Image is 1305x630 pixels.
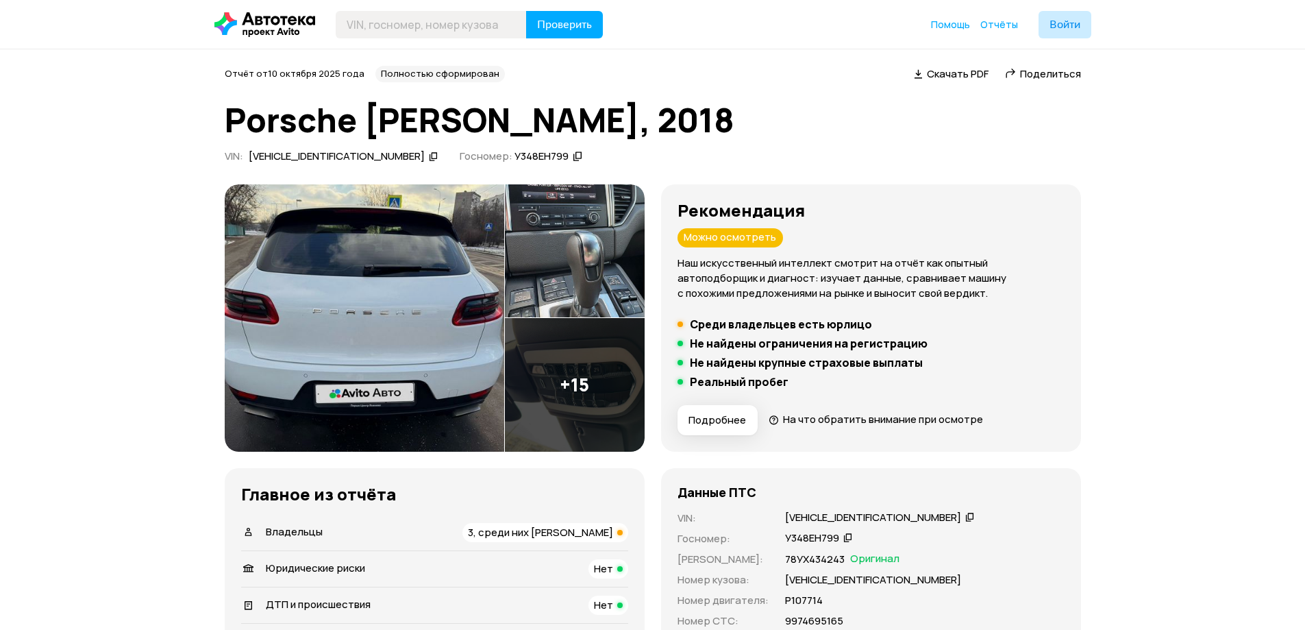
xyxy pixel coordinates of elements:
[241,485,628,504] h3: Главное из отчёта
[785,511,961,525] div: [VEHICLE_IDENTIFICATION_NUMBER]
[537,19,592,30] span: Проверить
[688,413,746,427] span: Подробнее
[678,614,769,629] p: Номер СТС :
[678,405,758,435] button: Подробнее
[375,66,505,82] div: Полностью сформирован
[783,412,983,426] span: На что обратить внимание при осмотре
[1005,66,1081,81] a: Поделиться
[526,11,603,38] button: Проверить
[980,18,1018,32] a: Отчёты
[931,18,970,32] a: Помощь
[1039,11,1091,38] button: Войти
[927,66,989,81] span: Скачать PDF
[678,593,769,608] p: Номер двигателя :
[460,149,512,163] span: Госномер:
[514,149,569,164] div: У348ЕН799
[468,525,613,540] span: 3, среди них [PERSON_NAME]
[690,337,928,350] h5: Не найдены ограничения на регистрацию
[678,552,769,567] p: [PERSON_NAME] :
[850,552,899,567] span: Оригинал
[690,317,872,331] h5: Среди владельцев есть юрлицо
[931,18,970,31] span: Помощь
[785,572,961,587] p: [VEHICLE_IDENTIFICATION_NUMBER]
[1049,19,1080,30] span: Войти
[678,201,1065,220] h3: Рекомендация
[785,531,839,546] div: У348ЕН799
[266,524,323,539] span: Владельцы
[266,561,365,575] span: Юридические риски
[678,572,769,587] p: Номер кузова :
[785,614,843,629] p: 9974695165
[914,66,989,81] a: Скачать PDF
[225,149,243,163] span: VIN :
[980,18,1018,31] span: Отчёты
[266,597,371,611] span: ДТП и происшествия
[1020,66,1081,81] span: Поделиться
[594,561,613,576] span: Нет
[785,593,823,608] p: Р107714
[769,412,984,426] a: На что обратить внимание при осмотре
[678,511,769,526] p: VIN :
[249,149,425,164] div: [VEHICLE_IDENTIFICATION_NUMBER]
[678,485,756,500] h4: Данные ПТС
[225,67,364,80] span: Отчёт от 10 октября 2025 года
[225,101,1081,138] h1: Porsche [PERSON_NAME], 2018
[690,356,923,369] h5: Не найдены крупные страховые выплаты
[785,552,845,567] p: 78УХ434243
[678,256,1065,301] p: Наш искусственный интеллект смотрит на отчёт как опытный автоподборщик и диагност: изучает данные...
[678,531,769,546] p: Госномер :
[594,598,613,612] span: Нет
[690,375,788,389] h5: Реальный пробег
[678,228,783,247] div: Можно осмотреть
[336,11,527,38] input: VIN, госномер, номер кузова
